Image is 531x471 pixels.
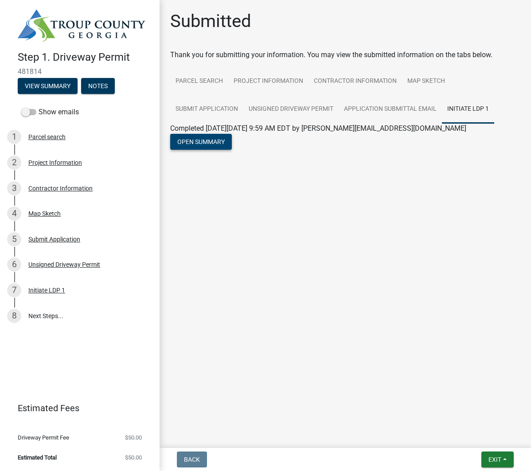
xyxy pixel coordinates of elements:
a: Unsigned Driveway Permit [243,95,339,124]
span: Back [184,456,200,463]
button: Notes [81,78,115,94]
div: 3 [7,181,21,195]
div: 6 [7,257,21,272]
div: Unsigned Driveway Permit [28,261,100,268]
div: Project Information [28,160,82,166]
a: Estimated Fees [7,399,145,417]
a: Submit Application [170,95,243,124]
button: View Summary [18,78,78,94]
span: $50.00 [125,435,142,440]
div: Submit Application [28,236,80,242]
div: 1 [7,130,21,144]
span: Completed [DATE][DATE] 9:59 AM EDT by [PERSON_NAME][EMAIL_ADDRESS][DOMAIN_NAME] [170,124,466,132]
div: Contractor Information [28,185,93,191]
div: Map Sketch [28,210,61,217]
a: Application Submittal Email [339,95,442,124]
div: 8 [7,309,21,323]
button: Open Summary [170,134,232,150]
button: Exit [481,452,514,467]
wm-modal-confirm: Notes [81,83,115,90]
a: Project Information [228,67,308,96]
span: Driveway Permit Fee [18,435,69,440]
div: Thank you for submitting your information. You may view the submitted information on the tabs below. [170,50,520,60]
img: Troup County, Georgia [18,9,145,42]
button: Back [177,452,207,467]
div: 5 [7,232,21,246]
a: Contractor Information [308,67,402,96]
h4: Step 1. Driveway Permit [18,51,152,64]
wm-modal-confirm: Summary [18,83,78,90]
label: Show emails [21,107,79,117]
span: Estimated Total [18,455,57,460]
span: Exit [488,456,501,463]
a: Map Sketch [402,67,450,96]
div: Parcel search [28,134,66,140]
div: 2 [7,156,21,170]
div: 7 [7,283,21,297]
span: $50.00 [125,455,142,460]
span: 481814 [18,67,142,76]
a: Initiate LDP 1 [442,95,494,124]
div: 4 [7,206,21,221]
h1: Submitted [170,11,251,32]
div: Initiate LDP 1 [28,287,65,293]
a: Parcel search [170,67,228,96]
